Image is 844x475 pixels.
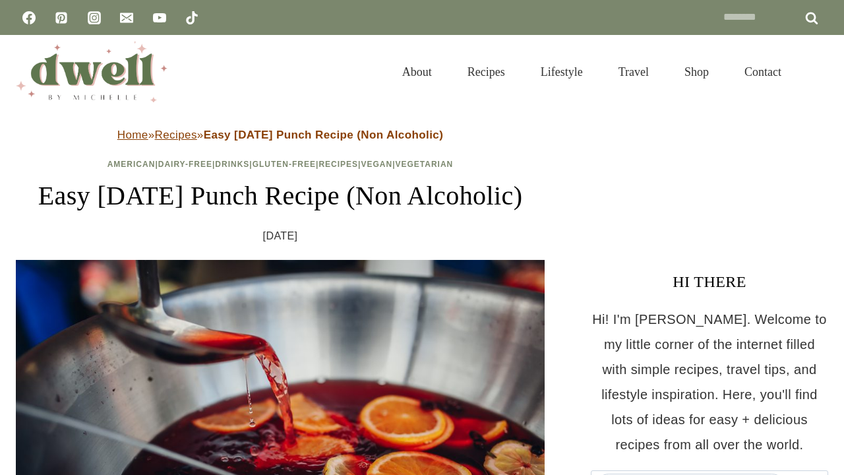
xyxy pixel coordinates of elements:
[318,160,358,169] a: Recipes
[591,307,828,457] p: Hi! I'm [PERSON_NAME]. Welcome to my little corner of the internet filled with simple recipes, tr...
[155,129,197,141] a: Recipes
[667,49,727,95] a: Shop
[450,49,523,95] a: Recipes
[146,5,173,31] a: YouTube
[117,129,148,141] a: Home
[384,49,799,95] nav: Primary Navigation
[384,49,450,95] a: About
[113,5,140,31] a: Email
[16,42,167,102] img: DWELL by michelle
[806,61,828,83] button: View Search Form
[179,5,205,31] a: TikTok
[48,5,75,31] a: Pinterest
[158,160,212,169] a: Dairy-Free
[396,160,454,169] a: Vegetarian
[591,270,828,294] h3: HI THERE
[263,226,298,246] time: [DATE]
[253,160,316,169] a: Gluten-Free
[16,176,545,216] h1: Easy [DATE] Punch Recipe (Non Alcoholic)
[361,160,392,169] a: Vegan
[81,5,107,31] a: Instagram
[204,129,444,141] strong: Easy [DATE] Punch Recipe (Non Alcoholic)
[107,160,156,169] a: American
[727,49,799,95] a: Contact
[107,160,454,169] span: | | | | | |
[523,49,601,95] a: Lifestyle
[117,129,444,141] span: » »
[601,49,667,95] a: Travel
[215,160,249,169] a: Drinks
[16,5,42,31] a: Facebook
